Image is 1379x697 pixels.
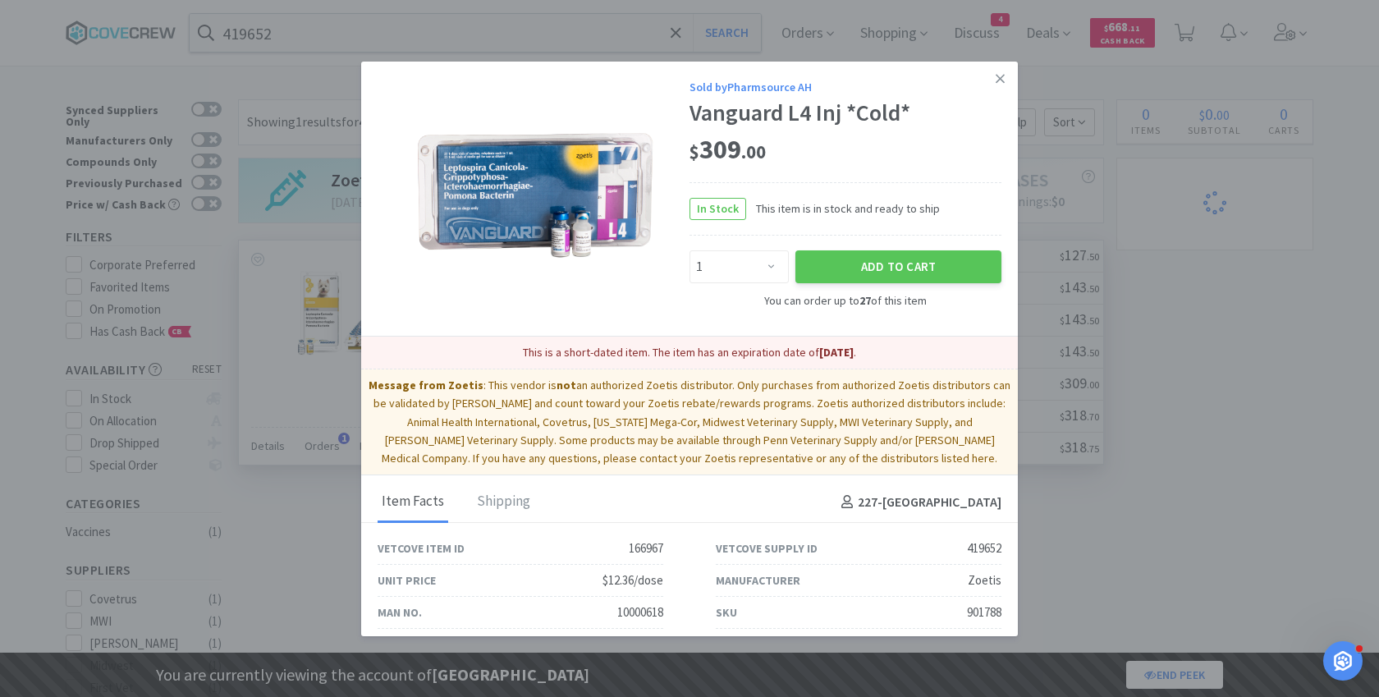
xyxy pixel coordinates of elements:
[689,78,1001,96] div: Sold by Pharmsource AH
[378,635,461,653] div: Seller Profile
[368,343,1011,361] p: This is a short-dated item. The item has an expiration date of .
[795,250,1001,283] button: Add to Cart
[746,199,940,218] span: This item is in stock and ready to ship
[689,291,1001,310] div: You can order up to of this item
[967,539,1001,558] div: 419652
[378,539,465,557] div: Vetcove Item ID
[617,603,663,622] div: 10000618
[368,376,1011,468] p: : This vendor is an authorized Zoetis distributor. Only purchases from authorized Zoetis distribu...
[968,571,1001,590] div: Zoetis
[716,539,818,557] div: Vetcove Supply ID
[689,133,766,166] span: 309
[378,571,436,589] div: Unit Price
[629,539,663,558] div: 166967
[1323,641,1363,681] iframe: Intercom live chat
[819,345,854,360] strong: [DATE]
[835,492,1001,513] h4: 227 - [GEOGRAPHIC_DATA]
[473,482,534,523] div: Shipping
[410,125,657,262] img: 5a1dd2cb57954f6db404b4c5e3211b0e_419652.jpeg
[859,293,871,308] strong: 27
[716,571,800,589] div: Manufacturer
[716,635,738,653] div: Size
[967,603,1001,622] div: 901788
[557,378,576,392] strong: not
[951,635,1001,654] div: 25 DOSES
[378,482,448,523] div: Item Facts
[369,378,483,392] strong: Message from Zoetis
[690,199,745,219] span: In Stock
[689,99,1001,127] div: Vanguard L4 Inj *Cold*
[689,140,699,163] span: $
[741,140,766,163] span: . 00
[602,571,663,590] div: $12.36/dose
[716,603,737,621] div: SKU
[378,603,422,621] div: Man No.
